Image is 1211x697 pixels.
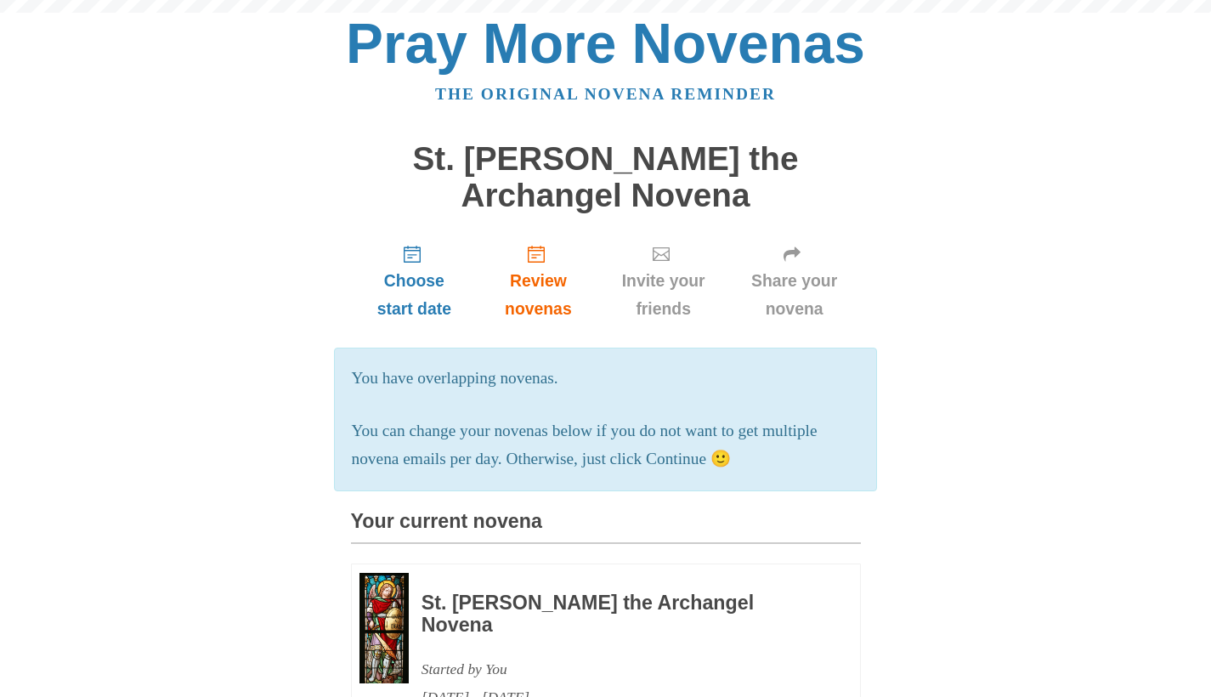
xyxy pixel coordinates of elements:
[616,267,711,323] span: Invite your friends
[359,573,409,683] img: Novena image
[745,267,844,323] span: Share your novena
[478,230,598,331] a: Review novenas
[351,511,861,544] h3: Your current novena
[422,592,814,636] h3: St. [PERSON_NAME] the Archangel Novena
[346,12,865,75] a: Pray More Novenas
[351,141,861,213] h1: St. [PERSON_NAME] the Archangel Novena
[599,230,728,331] a: Invite your friends
[351,230,478,331] a: Choose start date
[728,230,861,331] a: Share your novena
[352,365,860,393] p: You have overlapping novenas.
[368,267,461,323] span: Choose start date
[352,417,860,473] p: You can change your novenas below if you do not want to get multiple novena emails per day. Other...
[495,267,581,323] span: Review novenas
[435,85,776,103] a: The original novena reminder
[422,655,814,683] div: Started by You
